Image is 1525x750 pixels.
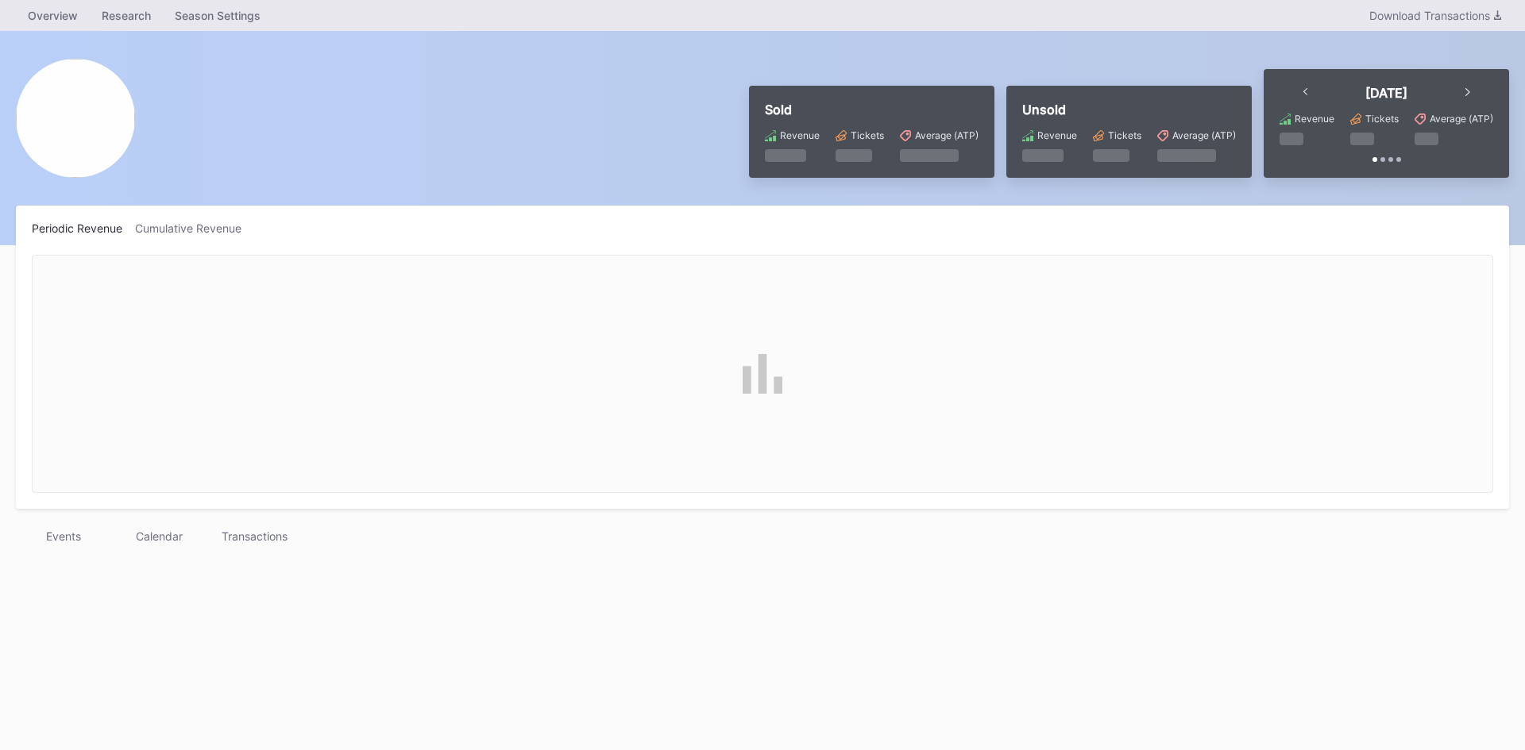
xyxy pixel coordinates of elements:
div: Tickets [1365,113,1399,125]
div: Average (ATP) [1430,113,1493,125]
div: Download Transactions [1369,9,1501,22]
a: Research [90,4,163,27]
div: [DATE] [1365,85,1407,101]
div: Revenue [1037,129,1077,141]
div: Periodic Revenue [32,221,135,235]
div: Tickets [851,129,884,141]
div: Tickets [1108,129,1141,141]
a: Season Settings [163,4,272,27]
div: Revenue [780,129,820,141]
div: Transactions [207,525,302,548]
div: Revenue [1295,113,1334,125]
div: Sold [765,102,979,117]
div: Calendar [111,525,207,548]
div: Average (ATP) [1172,129,1236,141]
div: Unsold [1022,102,1236,117]
div: Cumulative Revenue [135,221,254,235]
button: Download Transactions [1361,5,1509,26]
div: Events [16,525,111,548]
div: Average (ATP) [915,129,979,141]
a: Overview [16,4,90,27]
